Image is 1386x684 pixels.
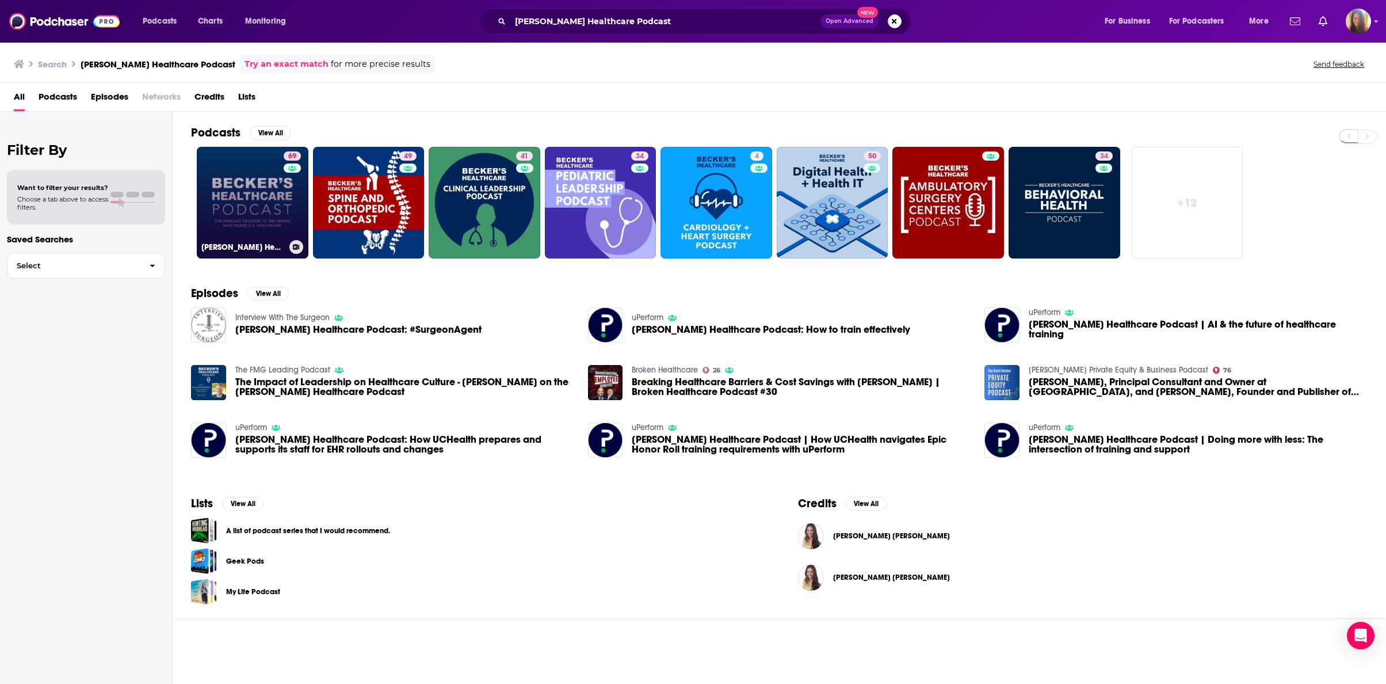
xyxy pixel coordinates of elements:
a: 26 [702,367,720,374]
span: Lists [238,88,255,111]
h2: Credits [798,496,837,511]
a: Becker's Healthcare Podcast | AI & the future of healthcare training [1029,320,1368,339]
a: uPerform [632,423,663,432]
a: A list of podcast series that I would recommend. [191,518,217,544]
img: Podchaser - Follow, Share and Rate Podcasts [9,10,120,32]
a: Podcasts [39,88,77,111]
a: Grace Lynn Keller [798,523,824,549]
a: All [14,88,25,111]
a: 41 [516,151,533,161]
a: CreditsView All [798,496,887,511]
a: 49 [313,147,425,259]
img: Becker's Healthcare Podcast | How UCHealth navigates Epic Honor Roll training requirements with u... [588,423,623,458]
button: Send feedback [1310,59,1368,69]
h2: Lists [191,496,213,511]
div: Search podcasts, credits, & more... [490,8,922,35]
a: 4 [660,147,772,259]
a: ListsView All [191,496,264,511]
a: 69 [284,151,301,161]
span: 34 [1100,151,1108,162]
button: Show profile menu [1346,9,1371,34]
span: New [857,7,878,18]
a: 34 [1095,151,1113,161]
span: [PERSON_NAME], Principal Consultant and Owner at [GEOGRAPHIC_DATA], and [PERSON_NAME], Founder an... [1029,377,1368,397]
img: Becker's Healthcare Podcast | Doing more with less: The intersection of training and support [984,423,1020,458]
a: Broken Healthcare [632,365,698,375]
a: The Impact of Leadership on Healthcare Culture - Dr. Foster Mobley on the Becker's Healthcare Pod... [191,365,226,400]
span: [PERSON_NAME] Healthcare Podcast | Doing more with less: The intersection of training and support [1029,435,1368,454]
a: uPerform [1029,423,1060,432]
a: Becker's Healthcare Podcast: #SurgeonAgent [191,307,226,343]
a: Becker's Healthcare Podcast: How to train effectively [632,325,910,335]
a: 4 [750,151,763,161]
span: [PERSON_NAME] Healthcare Podcast | AI & the future of healthcare training [1029,320,1368,339]
a: Geek Pods [226,555,264,568]
button: View All [250,126,291,140]
h2: Podcasts [191,126,240,140]
img: Liz Hutson, Principal Consultant and Owner at EGH, and Scott Becker, Founder and Publisher of Bec... [984,365,1020,400]
span: Open Advanced [826,18,873,24]
span: 26 [713,368,720,373]
span: More [1249,13,1269,29]
a: My Life Podcast [191,579,217,605]
a: The Impact of Leadership on Healthcare Culture - Dr. Foster Mobley on the Becker's Healthcare Pod... [235,377,574,397]
span: [PERSON_NAME] Healthcare Podcast | How UCHealth navigates Epic Honor Roll training requirements w... [632,435,971,454]
a: 50 [864,151,881,161]
a: Becker's Healthcare Podcast: #SurgeonAgent [235,325,482,335]
h3: Search [38,59,67,70]
a: Grace Lynn Keller [833,531,950,541]
span: Credits [194,88,224,111]
span: 69 [288,151,296,162]
a: Geek Pods [191,548,217,574]
h2: Episodes [191,286,238,301]
a: Charts [190,12,230,31]
a: +12 [1132,147,1243,259]
a: 34 [1009,147,1120,259]
a: Show notifications dropdown [1285,12,1305,31]
button: open menu [1162,12,1241,31]
span: 41 [521,151,528,162]
button: open menu [1097,12,1164,31]
span: [PERSON_NAME] [PERSON_NAME] [833,573,950,582]
button: Open AdvancedNew [820,14,879,28]
a: Becker Private Equity & Business Podcast [1029,365,1208,375]
span: Choose a tab above to access filters. [17,195,108,211]
a: The FMG Leading Podcast [235,365,330,375]
h3: [PERSON_NAME] Healthcare Podcast [81,59,235,70]
span: for more precise results [331,58,430,71]
button: Grace Lynn KellerGrace Lynn Keller [798,559,1368,596]
a: My Life Podcast [226,586,280,598]
img: Becker's Healthcare Podcast: How UCHealth prepares and supports its staff for EHR rollouts and ch... [191,423,226,458]
img: Grace Lynn Keller [798,565,824,591]
span: For Podcasters [1169,13,1224,29]
input: Search podcasts, credits, & more... [510,12,820,31]
span: 50 [868,151,876,162]
a: Try an exact match [245,58,329,71]
span: For Business [1105,13,1150,29]
a: Becker's Healthcare Podcast: How to train effectively [588,307,623,343]
a: Becker's Healthcare Podcast | How UCHealth navigates Epic Honor Roll training requirements with u... [632,435,971,454]
span: [PERSON_NAME] Healthcare Podcast: #SurgeonAgent [235,325,482,335]
a: 76 [1213,367,1231,374]
button: Grace Lynn KellerGrace Lynn Keller [798,518,1368,554]
a: PodcastsView All [191,126,291,140]
span: Logged in as AHartman333 [1346,9,1371,34]
a: EpisodesView All [191,286,289,301]
span: Breaking Healthcare Barriers & Cost Savings with [PERSON_NAME] | Broken Healthcare Podcast #30 [632,377,971,397]
span: Podcasts [143,13,177,29]
a: A list of podcast series that I would recommend. [226,525,390,537]
a: Show notifications dropdown [1314,12,1332,31]
span: [PERSON_NAME] Healthcare Podcast: How to train effectively [632,325,910,335]
span: Episodes [91,88,128,111]
a: Becker's Healthcare Podcast: How UCHealth prepares and supports its staff for EHR rollouts and ch... [235,435,574,454]
button: open menu [135,12,192,31]
img: Breaking Healthcare Barriers & Cost Savings with Gary Becker | Broken Healthcare Podcast #30 [588,365,623,400]
a: uPerform [632,313,663,322]
h3: [PERSON_NAME] Healthcare Podcast [201,242,285,252]
a: 34 [545,147,656,259]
